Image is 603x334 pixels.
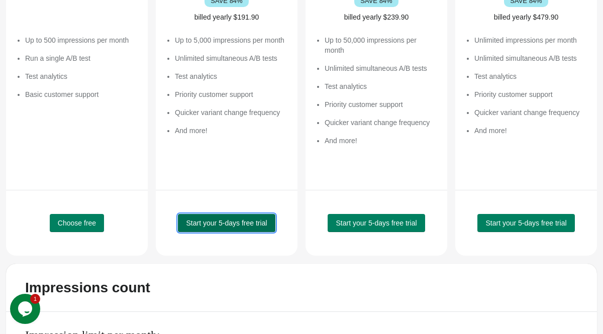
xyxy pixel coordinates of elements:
[25,89,138,99] li: Basic customer support
[474,89,587,99] li: Priority customer support
[10,294,42,324] iframe: chat widget
[316,12,437,22] div: billed yearly $239.90
[25,35,138,45] li: Up to 500 impressions per month
[25,53,138,63] li: Run a single A/B test
[25,71,138,81] li: Test analytics
[58,219,96,227] span: Choose free
[474,126,587,136] li: And more!
[474,35,587,45] li: Unlimited impressions per month
[175,53,287,63] li: Unlimited simultaneous A/B tests
[477,214,574,232] button: Start your 5-days free trial
[325,118,437,128] li: Quicker variant change frequency
[175,71,287,81] li: Test analytics
[175,107,287,118] li: Quicker variant change frequency
[178,214,275,232] button: Start your 5-days free trial
[325,136,437,146] li: And more!
[175,35,287,45] li: Up to 5,000 impressions per month
[186,219,267,227] span: Start your 5-days free trial
[328,214,425,232] button: Start your 5-days free trial
[325,35,437,55] li: Up to 50,000 impressions per month
[485,219,566,227] span: Start your 5-days free trial
[325,63,437,73] li: Unlimited simultaneous A/B tests
[166,12,287,22] div: billed yearly $191.90
[465,12,587,22] div: billed yearly $479.90
[175,126,287,136] li: And more!
[175,89,287,99] li: Priority customer support
[474,71,587,81] li: Test analytics
[25,280,150,296] div: Impressions count
[50,214,104,232] button: Choose free
[336,219,417,227] span: Start your 5-days free trial
[474,107,587,118] li: Quicker variant change frequency
[325,81,437,91] li: Test analytics
[474,53,587,63] li: Unlimited simultaneous A/B tests
[325,99,437,109] li: Priority customer support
